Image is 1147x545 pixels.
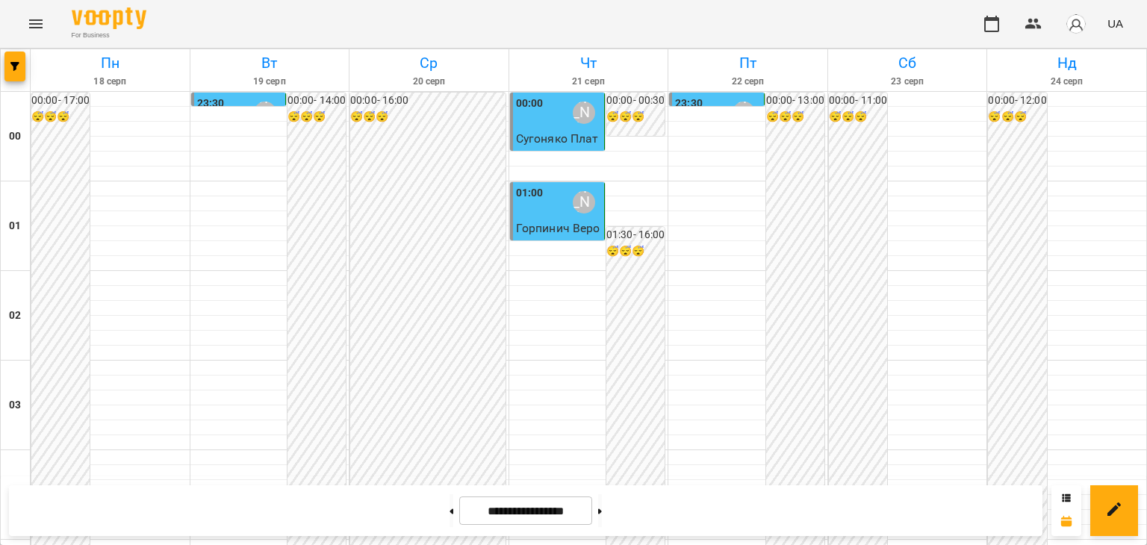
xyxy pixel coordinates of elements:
h6: 00 [9,128,21,145]
h6: 00:00 - 11:00 [829,93,887,109]
h6: 00:00 - 16:00 [350,93,506,109]
h6: Сб [830,52,985,75]
h6: 20 серп [352,75,506,89]
h6: 00:00 - 12:00 [988,93,1046,109]
label: 01:00 [516,185,544,202]
h6: 03 [9,397,21,414]
span: UA [1107,16,1123,31]
h6: 24 серп [989,75,1144,89]
button: UA [1101,10,1129,37]
h6: 01:30 - 16:00 [606,227,665,243]
h6: 23 серп [830,75,985,89]
h6: 😴😴😴 [31,109,90,125]
h6: 😴😴😴 [766,109,824,125]
h6: 😴😴😴 [829,109,887,125]
h6: 18 серп [33,75,187,89]
h6: Вт [193,52,347,75]
h6: 21 серп [512,75,666,89]
h6: 😴😴😴 [988,109,1046,125]
h6: 00:00 - 13:00 [766,93,824,109]
img: avatar_s.png [1066,13,1087,34]
img: Voopty Logo [72,7,146,29]
h6: 😴😴😴 [350,109,506,125]
div: Мосюра Лариса [573,191,595,214]
h6: 19 серп [193,75,347,89]
h6: 00:00 - 14:00 [287,93,346,109]
h6: Чт [512,52,666,75]
h6: Пт [671,52,825,75]
h6: 00:00 - 00:30 [606,93,665,109]
span: Сугоняко Платон [516,131,599,163]
h6: 22 серп [671,75,825,89]
button: Menu [18,6,54,42]
span: Горпинич Вероніка [516,221,600,253]
h6: 02 [9,308,21,324]
h6: Ср [352,52,506,75]
label: 23:30 [675,96,703,112]
h6: Нд [989,52,1144,75]
h6: 01 [9,218,21,234]
h6: 😴😴😴 [287,109,346,125]
h6: Пн [33,52,187,75]
h6: 😴😴😴 [606,109,665,125]
div: Мосюра Лариса [733,102,755,124]
label: 23:30 [197,96,225,112]
h6: 😴😴😴 [606,243,665,260]
div: Мосюра Лариса [573,102,595,124]
label: 00:00 [516,96,544,112]
span: For Business [72,31,146,40]
div: Мосюра Лариса [254,102,276,124]
h6: 00:00 - 17:00 [31,93,90,109]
